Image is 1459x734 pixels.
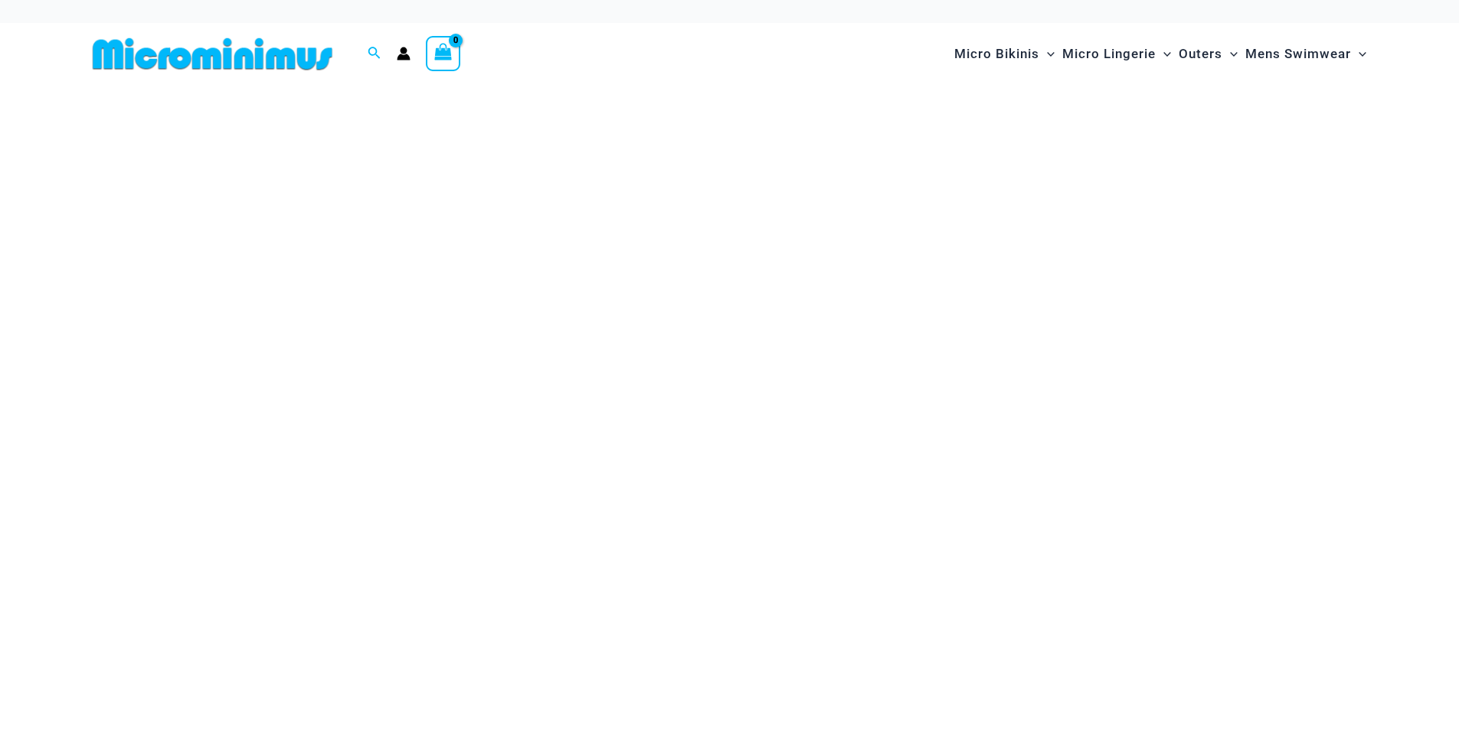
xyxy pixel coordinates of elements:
[368,44,381,64] a: Search icon link
[397,47,411,60] a: Account icon link
[1175,31,1241,77] a: OutersMenu ToggleMenu Toggle
[1058,31,1175,77] a: Micro LingerieMenu ToggleMenu Toggle
[954,34,1039,73] span: Micro Bikinis
[1222,34,1238,73] span: Menu Toggle
[948,28,1373,80] nav: Site Navigation
[950,31,1058,77] a: Micro BikinisMenu ToggleMenu Toggle
[1062,34,1156,73] span: Micro Lingerie
[87,37,339,71] img: MM SHOP LOGO FLAT
[1245,34,1351,73] span: Mens Swimwear
[1351,34,1366,73] span: Menu Toggle
[1179,34,1222,73] span: Outers
[1156,34,1171,73] span: Menu Toggle
[1241,31,1370,77] a: Mens SwimwearMenu ToggleMenu Toggle
[426,36,461,71] a: View Shopping Cart, empty
[1039,34,1055,73] span: Menu Toggle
